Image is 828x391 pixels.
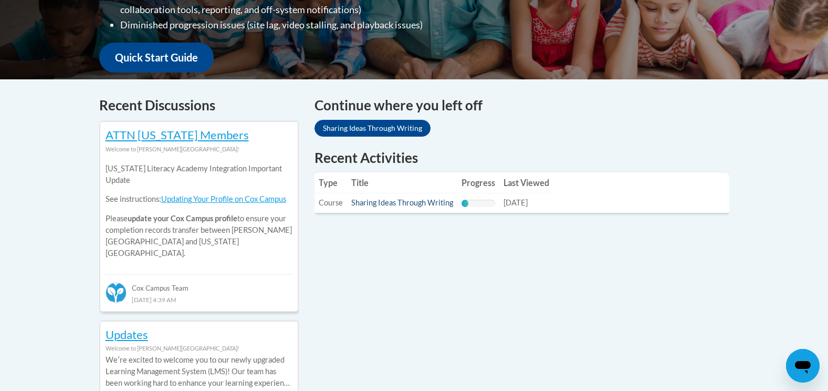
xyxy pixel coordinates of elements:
a: ATTN [US_STATE] Members [106,128,249,142]
p: Weʹre excited to welcome you to our newly upgraded Learning Management System (LMS)! Our team has... [106,354,292,389]
div: Progress, % [462,200,468,207]
th: Last Viewed [499,172,553,193]
b: update your Cox Campus profile [128,214,237,223]
a: Updates [106,327,148,342]
th: Progress [457,172,499,193]
th: Title [347,172,457,193]
div: Welcome to [PERSON_NAME][GEOGRAPHIC_DATA]! [106,343,292,354]
a: Sharing Ideas Through Writing [351,198,453,207]
a: Quick Start Guide [99,43,214,73]
span: [DATE] [504,198,528,207]
div: Please to ensure your completion records transfer between [PERSON_NAME][GEOGRAPHIC_DATA] and [US_... [106,155,292,267]
span: Course [319,198,343,207]
p: [US_STATE] Literacy Academy Integration Important Update [106,163,292,186]
h1: Recent Activities [315,148,729,167]
h4: Continue where you left off [315,95,729,116]
th: Type [315,172,347,193]
li: Diminished progression issues (site lag, video stalling, and playback issues) [120,17,480,33]
a: Updating Your Profile on Cox Campus [161,194,286,203]
div: [DATE] 4:39 AM [106,294,292,305]
div: Welcome to [PERSON_NAME][GEOGRAPHIC_DATA]! [106,143,292,155]
h4: Recent Discussions [99,95,299,116]
p: See instructions: [106,193,292,205]
img: Cox Campus Team [106,282,127,303]
div: Cox Campus Team [106,274,292,293]
iframe: Button to launch messaging window [786,349,820,383]
a: Sharing Ideas Through Writing [315,120,431,137]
